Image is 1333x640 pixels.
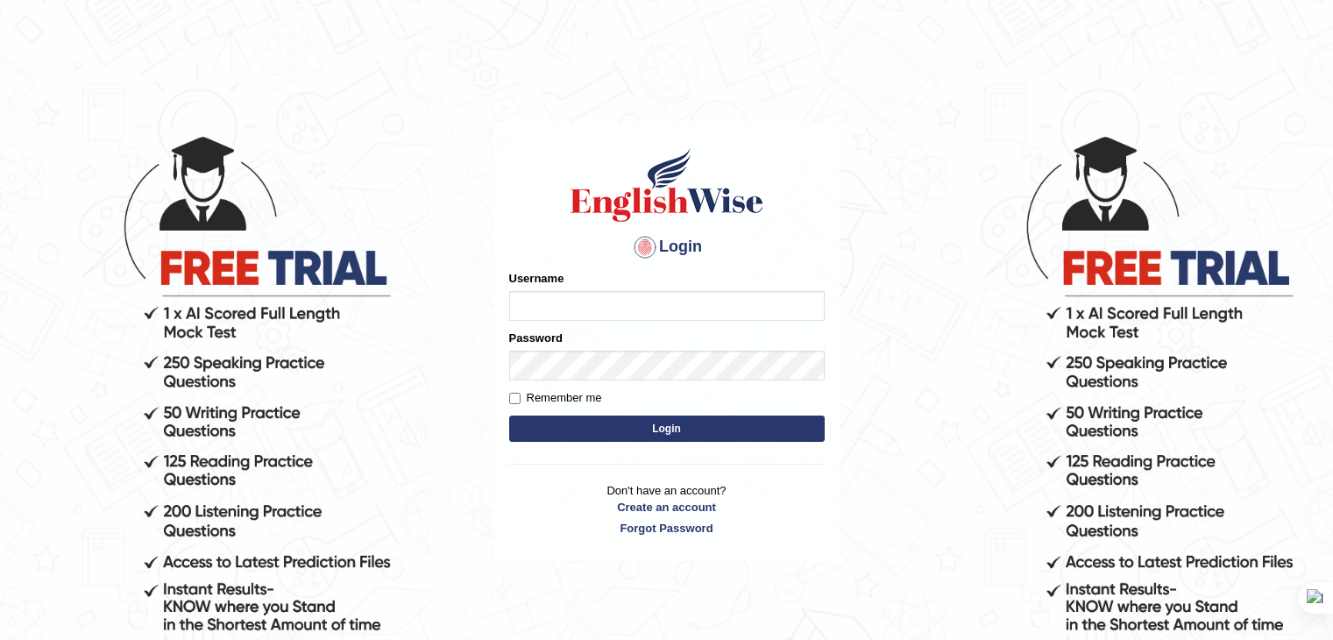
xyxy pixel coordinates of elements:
p: Don't have an account? [509,482,825,537]
button: Login [509,416,825,442]
label: Password [509,330,563,346]
label: Remember me [509,389,602,407]
h4: Login [509,233,825,261]
label: Username [509,270,564,287]
img: Logo of English Wise sign in for intelligent practice with AI [567,146,767,224]
input: Remember me [509,393,521,404]
a: Create an account [509,499,825,516]
a: Forgot Password [509,520,825,537]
